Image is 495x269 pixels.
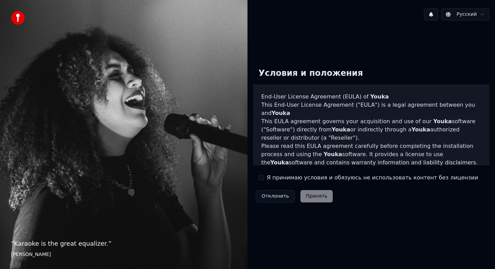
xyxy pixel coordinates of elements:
[11,251,236,258] footer: [PERSON_NAME]
[332,126,350,133] span: Youka
[253,62,368,84] div: Условия и положения
[261,117,481,142] p: This EULA agreement governs your acquisition and use of our software ("Software") directly from o...
[370,93,389,100] span: Youka
[261,101,481,117] p: This End-User License Agreement ("EULA") is a legal agreement between you and
[272,110,290,116] span: Youka
[270,159,289,166] span: Youka
[11,11,25,25] img: youka
[267,174,478,182] label: Я принимаю условия и обязуюсь не использовать контент без лицензии
[411,126,430,133] span: Youka
[433,118,452,125] span: Youka
[11,239,236,248] p: “ Karaoke is the great equalizer. ”
[261,93,481,101] h3: End-User License Agreement (EULA) of
[261,142,481,167] p: Please read this EULA agreement carefully before completing the installation process and using th...
[256,190,295,202] button: Отклонить
[323,151,342,157] span: Youka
